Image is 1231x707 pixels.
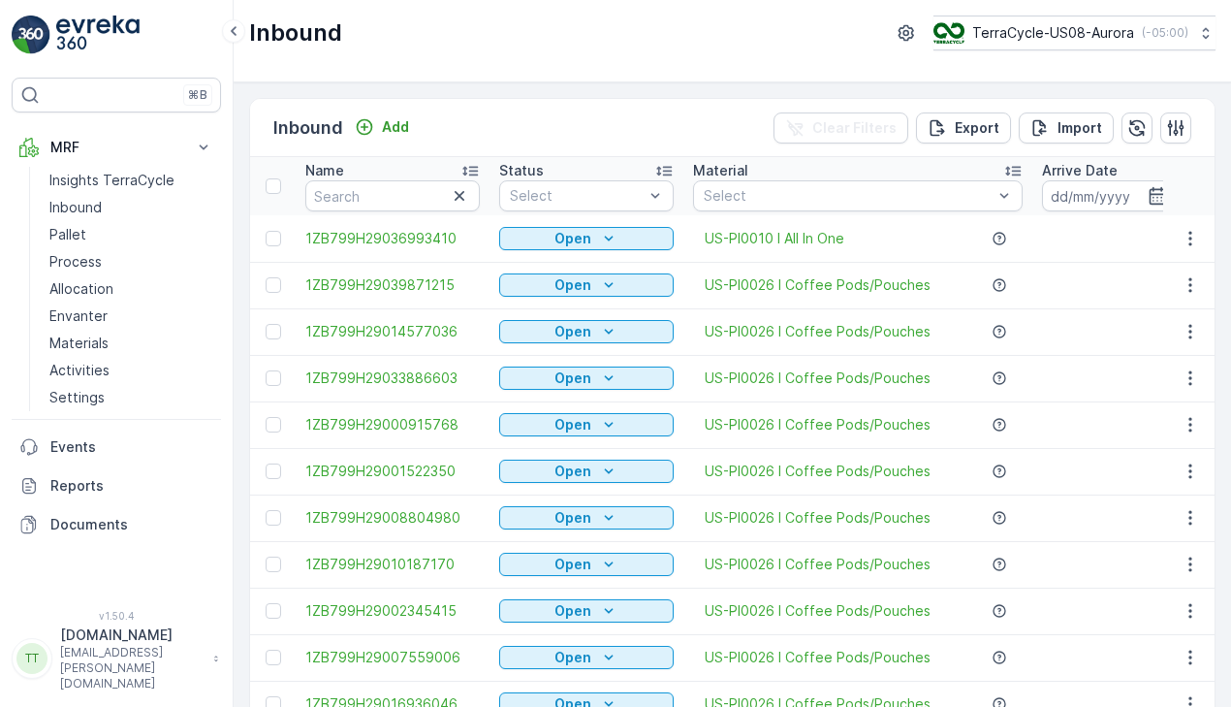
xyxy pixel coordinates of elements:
[266,557,281,572] div: Toggle Row Selected
[50,138,182,157] p: MRF
[705,275,931,295] a: US-PI0026 I Coffee Pods/Pouches
[42,357,221,384] a: Activities
[49,198,102,217] p: Inbound
[933,16,1215,50] button: TerraCycle-US08-Aurora(-05:00)
[12,16,50,54] img: logo
[305,648,480,667] a: 1ZB799H29007559006
[812,118,897,138] p: Clear Filters
[305,229,480,248] a: 1ZB799H29036993410
[50,437,213,457] p: Events
[266,277,281,293] div: Toggle Row Selected
[305,415,480,434] a: 1ZB799H29000915768
[955,118,999,138] p: Export
[554,369,591,388] p: Open
[305,601,480,621] span: 1ZB799H29002345415
[705,648,931,667] a: US-PI0026 I Coffee Pods/Pouches
[49,171,174,190] p: Insights TerraCycle
[273,114,343,142] p: Inbound
[188,87,207,103] p: ⌘B
[499,506,674,530] button: Open
[382,117,409,137] p: Add
[12,128,221,167] button: MRF
[42,303,221,330] a: Envanter
[305,322,480,341] a: 1ZB799H29014577036
[42,167,221,194] a: Insights TerraCycle
[305,161,344,180] p: Name
[347,115,417,139] button: Add
[50,515,213,534] p: Documents
[60,645,204,691] p: [EMAIL_ADDRESS][PERSON_NAME][DOMAIN_NAME]
[705,322,931,341] a: US-PI0026 I Coffee Pods/Pouches
[499,367,674,390] button: Open
[266,370,281,386] div: Toggle Row Selected
[305,369,480,388] a: 1ZB799H29033886603
[49,388,105,407] p: Settings
[266,464,281,479] div: Toggle Row Selected
[554,508,591,528] p: Open
[554,648,591,667] p: Open
[49,252,102,272] p: Process
[972,23,1134,43] p: TerraCycle-US08-Aurora
[933,22,964,44] img: image_ci7OI47.png
[1042,180,1175,211] input: dd/mm/yyyy
[56,16,140,54] img: logo_light-DOdMpM7g.png
[49,361,110,380] p: Activities
[305,555,480,574] a: 1ZB799H29010187170
[693,161,748,180] p: Material
[554,415,591,434] p: Open
[499,273,674,297] button: Open
[916,112,1011,144] button: Export
[16,643,47,674] div: TT
[705,415,931,434] a: US-PI0026 I Coffee Pods/Pouches
[266,324,281,339] div: Toggle Row Selected
[305,275,480,295] a: 1ZB799H29039871215
[499,320,674,343] button: Open
[1019,112,1114,144] button: Import
[499,599,674,623] button: Open
[1042,161,1118,180] p: Arrive Date
[554,322,591,341] p: Open
[305,462,480,481] span: 1ZB799H29001522350
[49,334,109,353] p: Materials
[499,161,544,180] p: Status
[705,229,844,248] a: US-PI0010 I All In One
[705,601,931,621] a: US-PI0026 I Coffee Pods/Pouches
[705,462,931,481] a: US-PI0026 I Coffee Pods/Pouches
[510,186,644,206] p: Select
[499,460,674,483] button: Open
[266,231,281,246] div: Toggle Row Selected
[12,505,221,544] a: Documents
[305,508,480,528] a: 1ZB799H29008804980
[12,466,221,505] a: Reports
[1057,118,1102,138] p: Import
[42,221,221,248] a: Pallet
[266,510,281,526] div: Toggle Row Selected
[499,413,674,436] button: Open
[42,384,221,411] a: Settings
[42,275,221,303] a: Allocation
[554,462,591,481] p: Open
[705,555,931,574] a: US-PI0026 I Coffee Pods/Pouches
[1142,25,1188,41] p: ( -05:00 )
[42,330,221,357] a: Materials
[12,626,221,691] button: TT[DOMAIN_NAME][EMAIL_ADDRESS][PERSON_NAME][DOMAIN_NAME]
[705,508,931,528] a: US-PI0026 I Coffee Pods/Pouches
[42,248,221,275] a: Process
[60,626,204,645] p: [DOMAIN_NAME]
[249,17,342,48] p: Inbound
[499,553,674,576] button: Open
